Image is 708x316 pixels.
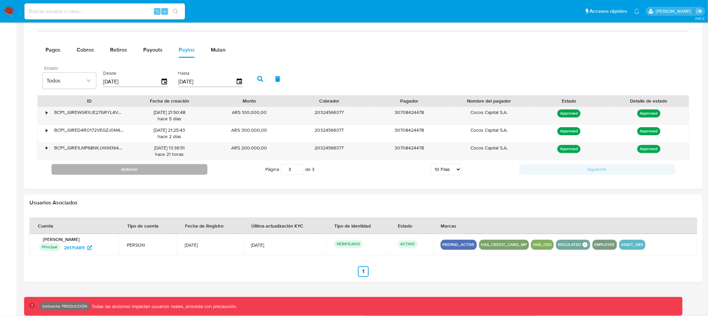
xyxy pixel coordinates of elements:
[696,8,703,15] a: Salir
[634,8,640,14] a: Notificaciones
[590,8,627,15] span: Accesos rápidos
[656,8,694,14] p: diego.assum@mercadolibre.com
[155,8,160,14] span: ⌥
[169,7,182,16] button: search-icon
[24,7,185,16] input: Buscar usuario o caso...
[29,200,697,206] h2: Usuarios Asociados
[42,305,87,308] p: Ambiente: PRODUCCIÓN
[90,303,237,310] p: Todas las acciones impactan usuarios reales, proceda con precaución.
[695,16,705,21] span: 3.161.2
[164,8,166,14] span: s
